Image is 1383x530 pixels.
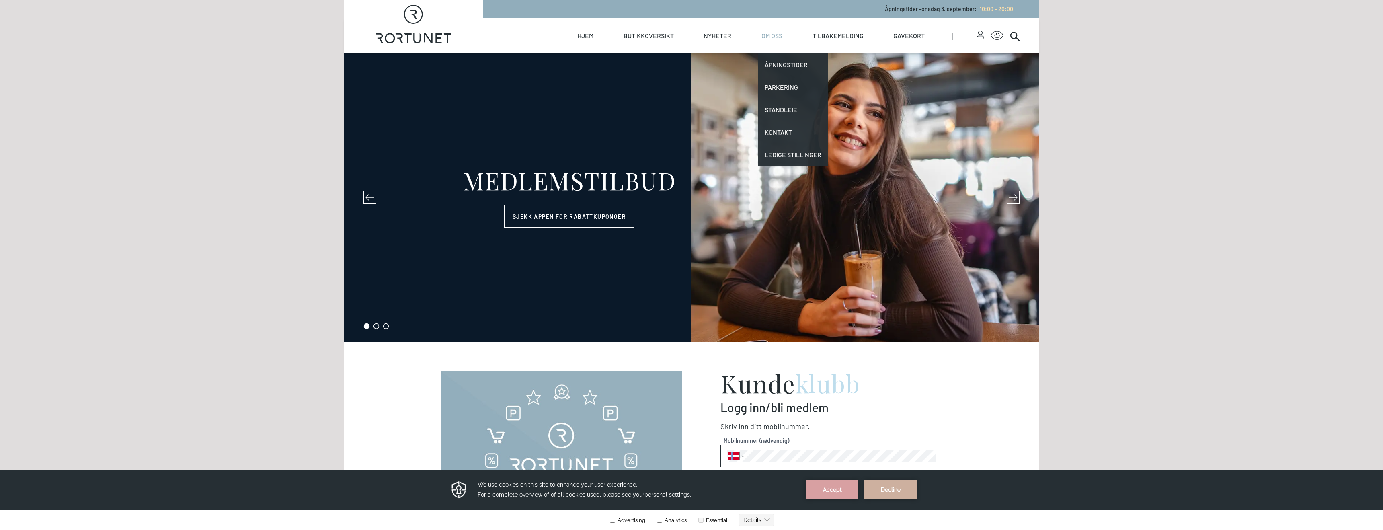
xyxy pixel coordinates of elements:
input: Advertising [610,48,615,53]
label: Analytics [655,47,687,53]
a: Kontakt [758,121,828,144]
a: Standleie [758,99,828,121]
a: Om oss [761,18,782,53]
a: Tilbakemelding [813,18,864,53]
span: klubb [796,367,860,399]
a: Ledige stillinger [758,144,828,166]
a: Parkering [758,76,828,99]
h3: We use cookies on this site to enhance your user experience. For a complete overview of of all co... [478,10,796,30]
a: Sjekk appen for rabattkuponger [504,205,634,228]
div: slide 1 of 3 [344,53,1039,342]
h2: Kunde [720,371,942,395]
span: 10:00 - 20:00 [980,6,1013,12]
text: Details [743,47,761,53]
span: Mobilnummer . [763,422,810,431]
span: Mobilnummer (nødvendig) [724,436,939,445]
a: Åpningstider [758,53,828,76]
a: Gavekort [893,18,925,53]
span: | [952,18,977,53]
button: Decline [864,10,917,30]
a: Butikkoversikt [624,18,674,53]
span: personal settings. [644,22,691,29]
button: Details [739,44,774,57]
p: Ved å trykke gå videre mottar du passord på sms [720,467,942,478]
a: Hjem [577,18,593,53]
label: Essential [697,47,728,53]
section: carousel-slider [344,53,1039,342]
p: Åpningstider - onsdag 3. september : [885,5,1013,13]
input: Essential [698,48,704,53]
button: Accept [806,10,858,30]
label: Advertising [609,47,645,53]
div: MEDLEMSTILBUD [463,168,676,192]
img: Privacy reminder [450,10,468,30]
p: Logg inn/bli medlem [720,400,942,415]
p: Skriv inn ditt [720,421,942,432]
button: Open Accessibility Menu [991,29,1003,42]
a: 10:00 - 20:00 [977,6,1013,12]
a: Nyheter [704,18,731,53]
input: Analytics [657,48,662,53]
